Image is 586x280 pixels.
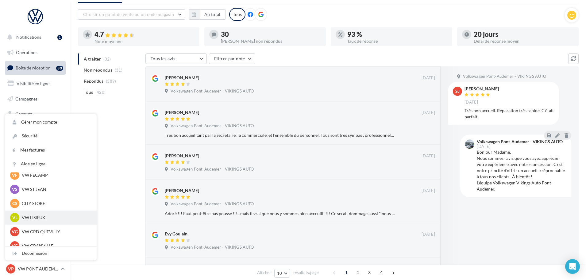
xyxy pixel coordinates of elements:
span: 10 [277,271,282,276]
a: Contacts [4,108,67,120]
div: [PERSON_NAME] [165,109,199,116]
div: 30 [56,66,63,71]
span: Volkswagen Pont-Audemer - VIKINGS AUTO [463,74,546,79]
span: VF [12,172,17,178]
button: Au total [189,9,226,20]
div: 4.7 [94,31,195,38]
span: [DATE] [422,232,435,237]
p: VW FECAMP [22,172,89,178]
div: [PERSON_NAME] [165,75,199,81]
a: Sécurité [5,129,97,143]
span: (31) [115,68,122,73]
div: Très bon accueil. Réparation très rapide. C'était parfait. [465,108,554,120]
a: Opérations [4,46,67,59]
div: 1 [57,35,62,40]
span: [DATE] [422,188,435,194]
p: VW PONT AUDEMER [18,266,59,272]
span: Boîte de réception [16,65,51,70]
button: Au total [199,9,226,20]
span: VL [12,215,17,221]
a: Mes factures [5,143,97,157]
span: VG [12,243,18,249]
span: 1 [341,268,351,278]
span: [DATE] [477,144,490,148]
span: Contacts [15,111,33,116]
span: Volkswagen Pont-Audemer - VIKINGS AUTO [171,123,254,129]
div: 93 % [347,31,447,38]
div: 20 jours [474,31,574,38]
button: Tous les avis [145,53,207,64]
a: Gérer mon compte [5,115,97,129]
button: Notifications 1 [4,31,64,44]
div: [PERSON_NAME] non répondus [221,39,321,43]
div: Très bon accueil tant par la secrétaire, la commerciale, et l'ensemble du personnel. Tous sont tr... [165,132,395,138]
div: Open Intercom Messenger [565,259,580,274]
span: (389) [106,79,116,84]
span: 4 [376,268,386,278]
span: [DATE] [422,153,435,159]
span: (420) [95,90,106,95]
span: résultats/page [293,270,319,276]
span: Afficher [257,270,271,276]
div: Adoré !!! Faut peut-être pas poussé !!!...mais il vrai que nous y sommes bien acceuilli !!! Ce se... [165,211,395,217]
span: [DATE] [465,100,478,105]
a: Aide en ligne [5,157,97,171]
span: 2 [353,268,363,278]
span: Choisir un point de vente ou un code magasin [83,12,174,17]
span: Visibilité en ligne [17,81,49,86]
a: Boîte de réception30 [4,61,67,74]
p: VW GRANVILLE [22,243,89,249]
div: Note moyenne [94,39,195,44]
div: Déconnexion [5,246,97,260]
p: VW LISIEUX [22,215,89,221]
span: [DATE] [422,110,435,116]
span: VS [12,186,17,192]
div: Bonjour Madame, Nous sommes ravis que vous ayez apprécié votre expérience avec notre concession. ... [477,149,566,192]
span: Volkswagen Pont-Audemer - VIKINGS AUTO [171,89,254,94]
div: Taux de réponse [347,39,447,43]
div: [PERSON_NAME] [165,187,199,194]
span: Volkswagen Pont-Audemer - VIKINGS AUTO [171,245,254,250]
a: Calendrier [4,138,67,151]
a: Campagnes DataOnDemand [4,174,67,192]
span: Volkswagen Pont-Audemer - VIKINGS AUTO [171,201,254,207]
p: VW GRD QUEVILLY [22,229,89,235]
button: 10 [274,269,290,278]
span: VP [8,266,14,272]
span: Campagnes [15,96,37,101]
span: 3 [364,268,374,278]
div: Délai de réponse moyen [474,39,574,43]
span: Tous les avis [151,56,175,61]
a: PLV et print personnalisable [4,153,67,172]
span: Volkswagen Pont-Audemer - VIKINGS AUTO [171,167,254,172]
a: Campagnes [4,93,67,105]
a: Médiathèque [4,123,67,136]
a: VP VW PONT AUDEMER [5,263,66,275]
div: [PERSON_NAME] [165,153,199,159]
button: Choisir un point de vente ou un code magasin [78,9,185,20]
div: [PERSON_NAME] [465,87,499,91]
p: VW ST JEAN [22,186,89,192]
div: Volkswagen Pont-Audemer - VIKINGS AUTO [477,140,563,144]
div: Tous [229,8,245,21]
div: 30 [221,31,321,38]
span: Non répondus [84,67,112,73]
p: CITY STORE [22,200,89,207]
span: CS [12,200,17,207]
span: VG [12,229,18,235]
div: Evy Goulain [165,231,187,237]
span: Opérations [16,50,37,55]
span: SJ [455,88,460,94]
span: Tous [84,89,93,95]
span: Notifications [16,34,41,40]
span: Répondus [84,78,104,84]
button: Filtrer par note [209,53,255,64]
span: [DATE] [422,75,435,81]
a: Visibilité en ligne [4,77,67,90]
